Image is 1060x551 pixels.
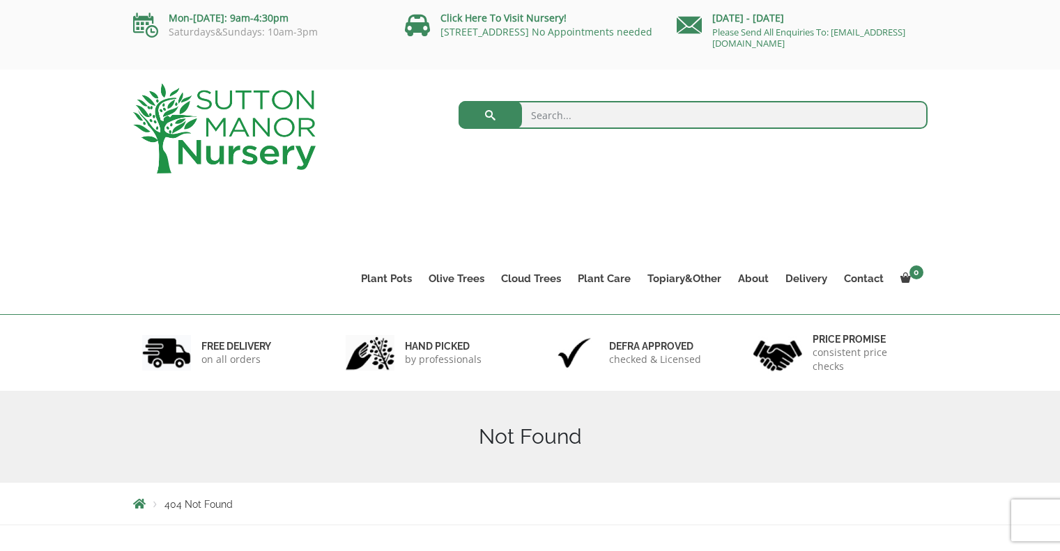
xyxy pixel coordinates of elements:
p: checked & Licensed [609,352,701,366]
p: by professionals [405,352,482,366]
a: Plant Pots [353,269,420,288]
h6: Price promise [813,333,919,346]
h6: hand picked [405,340,482,352]
span: 0 [909,265,923,279]
a: Olive Trees [420,269,493,288]
a: [STREET_ADDRESS] No Appointments needed [440,25,652,38]
img: logo [133,84,316,173]
img: 2.jpg [346,335,394,371]
p: [DATE] - [DATE] [677,10,928,26]
a: Plant Care [569,269,639,288]
h6: FREE DELIVERY [201,340,271,352]
h1: Not Found [133,424,928,449]
a: Contact [836,269,892,288]
a: Please Send All Enquiries To: [EMAIL_ADDRESS][DOMAIN_NAME] [712,26,905,49]
p: Saturdays&Sundays: 10am-3pm [133,26,384,38]
a: 0 [892,269,928,288]
a: About [730,269,777,288]
span: 404 Not Found [164,499,233,510]
a: Click Here To Visit Nursery! [440,11,567,24]
img: 1.jpg [142,335,191,371]
p: Mon-[DATE]: 9am-4:30pm [133,10,384,26]
a: Delivery [777,269,836,288]
a: Topiary&Other [639,269,730,288]
img: 4.jpg [753,332,802,374]
p: consistent price checks [813,346,919,373]
a: Cloud Trees [493,269,569,288]
nav: Breadcrumbs [133,498,928,509]
p: on all orders [201,352,271,366]
input: Search... [459,101,928,129]
h6: Defra approved [609,340,701,352]
img: 3.jpg [550,335,599,371]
